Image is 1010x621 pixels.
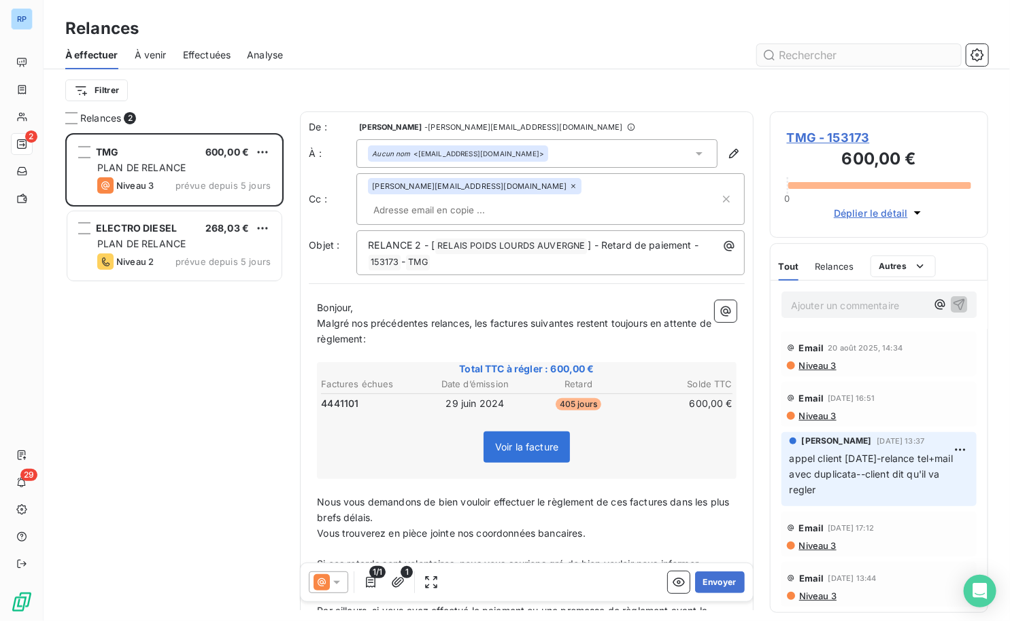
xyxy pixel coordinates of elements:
span: Niveau 3 [798,410,837,421]
th: Solde TTC [631,377,733,391]
span: [DATE] 16:51 [828,394,875,402]
span: 268,03 € [205,222,249,234]
span: prévue depuis 5 jours [175,256,271,267]
span: 1 [401,566,413,578]
span: 1/1 [369,566,386,578]
h3: 600,00 € [787,147,971,174]
span: Niveau 3 [798,590,837,601]
span: Niveau 3 [798,540,837,551]
span: Malgré nos précédentes relances, les factures suivantes restent toujours en attente de règlement: [317,317,714,344]
span: Nous vous demandons de bien vouloir effectuer le règlement de ces factures dans les plus brefs dé... [317,496,732,523]
span: Bonjour, [317,302,353,313]
span: [DATE] 13:37 [877,437,925,445]
span: Email [799,393,824,404]
span: 600,00 € [205,146,249,158]
span: 29 [20,469,37,481]
span: RELAIS POIDS LOURDS AUVERGNE [435,238,587,254]
span: TMG [96,146,118,158]
span: Email [799,573,824,584]
span: - [401,255,405,267]
div: RP [11,8,33,30]
span: 2 [124,112,136,124]
em: Aucun nom [372,149,410,158]
button: Autres [871,255,937,277]
span: [DATE] 17:12 [828,524,875,532]
span: De : [309,120,356,134]
span: 20 août 2025, 14:34 [828,344,903,352]
span: PLAN DE RELANCE [97,238,186,249]
label: Cc : [309,192,356,206]
label: À : [309,147,356,160]
span: Total TTC à régler : 600,00 € [319,362,735,376]
span: Niveau 3 [798,360,837,371]
div: grid [65,133,284,621]
h3: Relances [65,16,139,41]
span: - [PERSON_NAME][EMAIL_ADDRESS][DOMAIN_NAME] [424,123,622,131]
span: Relances [815,261,854,272]
div: Open Intercom Messenger [964,575,996,607]
th: Date d’émission [424,377,526,391]
span: [PERSON_NAME] [802,435,872,447]
span: 153173 [369,255,401,270]
button: Déplier le détail [830,205,928,221]
span: ] - Retard de paiement - [588,239,698,251]
span: TMG [406,255,429,270]
td: 29 juin 2024 [424,396,526,411]
span: 405 jours [556,398,601,410]
span: Email [799,342,824,353]
button: Filtrer [65,79,128,101]
span: PLAN DE RELANCE [97,162,186,173]
span: [PERSON_NAME] [359,123,422,131]
span: prévue depuis 5 jours [175,180,271,191]
span: 2 [25,130,37,143]
span: ELECTRO DIESEL [96,222,177,234]
span: Analyse [247,48,283,62]
span: [DATE] 13:44 [828,574,877,582]
span: Tout [779,261,799,272]
span: [PERSON_NAME][EMAIL_ADDRESS][DOMAIN_NAME] [372,182,567,190]
span: appel client [DATE]-relance tel+mail avec duplicata--client dit qu'il va regler [790,453,956,495]
span: Email [799,522,824,533]
span: À venir [135,48,167,62]
span: TMG - 153173 [787,128,971,147]
th: Factures échues [320,377,422,391]
span: Objet : [309,239,339,251]
span: Niveau 2 [116,256,154,267]
span: Niveau 3 [116,180,154,191]
button: Envoyer [695,571,745,593]
div: <[EMAIL_ADDRESS][DOMAIN_NAME]> [372,149,544,158]
td: 600,00 € [631,396,733,411]
span: Si ces retards sont volontaires, nous vous saurions gré de bien vouloir nous informer rapidement ... [317,558,701,585]
span: Relances [80,111,121,125]
span: RELANCE 2 - [ [368,239,435,251]
span: 0 [785,193,790,204]
span: Déplier le détail [834,206,908,220]
span: Vous trouverez en pièce jointe nos coordonnées bancaires. [317,527,586,539]
img: Logo LeanPay [11,591,33,613]
th: Retard [528,377,630,391]
input: Adresse email en copie ... [368,200,525,220]
input: Rechercher [757,44,961,66]
span: 4441101 [321,397,358,410]
span: Effectuées [183,48,231,62]
span: À effectuer [65,48,118,62]
span: Voir la facture [495,441,558,453]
